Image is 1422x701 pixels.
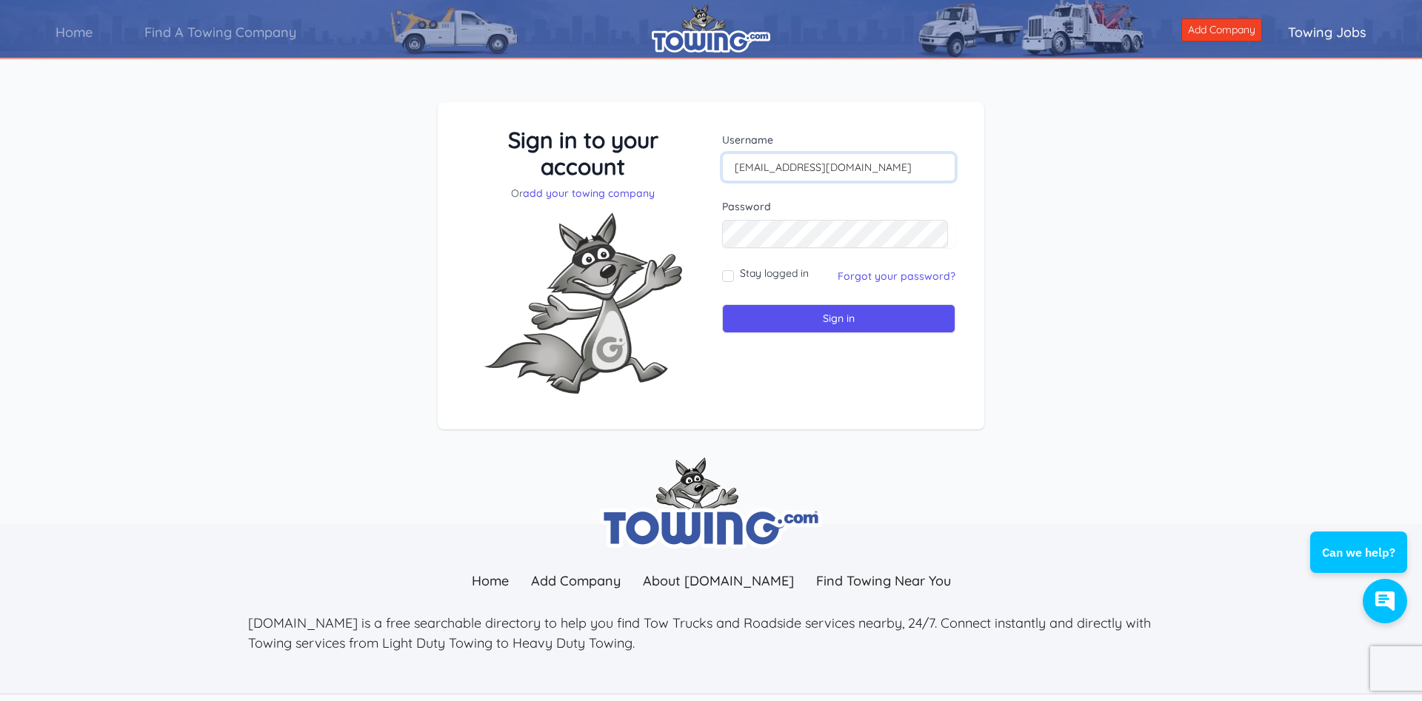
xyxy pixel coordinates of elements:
iframe: Conversations [1299,491,1422,638]
a: Home [30,11,118,53]
label: Password [722,199,955,214]
img: towing [600,457,822,549]
a: Home [461,565,520,597]
a: Towing Jobs [1262,11,1392,53]
a: Find Towing Near You [805,565,962,597]
img: logo.png [652,4,770,53]
p: Or [467,186,700,201]
h3: Sign in to your account [467,127,700,180]
input: Sign in [722,304,955,333]
a: Add Company [520,565,632,597]
a: add your towing company [523,187,655,200]
a: Add Company [1181,19,1262,41]
a: About [DOMAIN_NAME] [632,565,805,597]
a: Find A Towing Company [118,11,322,53]
label: Stay logged in [740,266,809,281]
p: [DOMAIN_NAME] is a free searchable directory to help you find Tow Trucks and Roadside services ne... [248,613,1174,653]
img: Fox-Excited.png [472,201,694,406]
a: Forgot your password? [838,269,955,283]
label: Username [722,133,955,147]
